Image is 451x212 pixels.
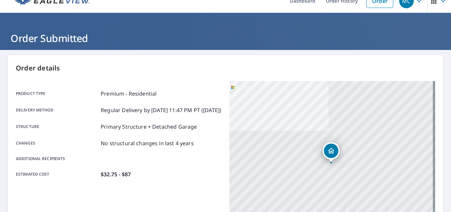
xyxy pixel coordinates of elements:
[101,123,197,131] p: Primary Structure + Detached Garage
[16,170,98,178] p: Estimated cost
[16,156,98,162] p: Additional recipients
[16,106,98,114] p: Delivery method
[101,139,194,147] p: No structural changes in last 4 years
[16,123,98,131] p: Structure
[101,90,156,98] p: Premium - Residential
[101,106,221,114] p: Regular Delivery by [DATE] 11:47 PM PT ([DATE])
[16,63,435,73] p: Order details
[101,170,131,178] p: $32.75 - $87
[16,139,98,147] p: Changes
[8,31,443,45] h1: Order Submitted
[16,90,98,98] p: Product type
[323,142,340,163] div: Dropped pin, building 1, Residential property, 446 Summit Ave Eau Claire, WI 54701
